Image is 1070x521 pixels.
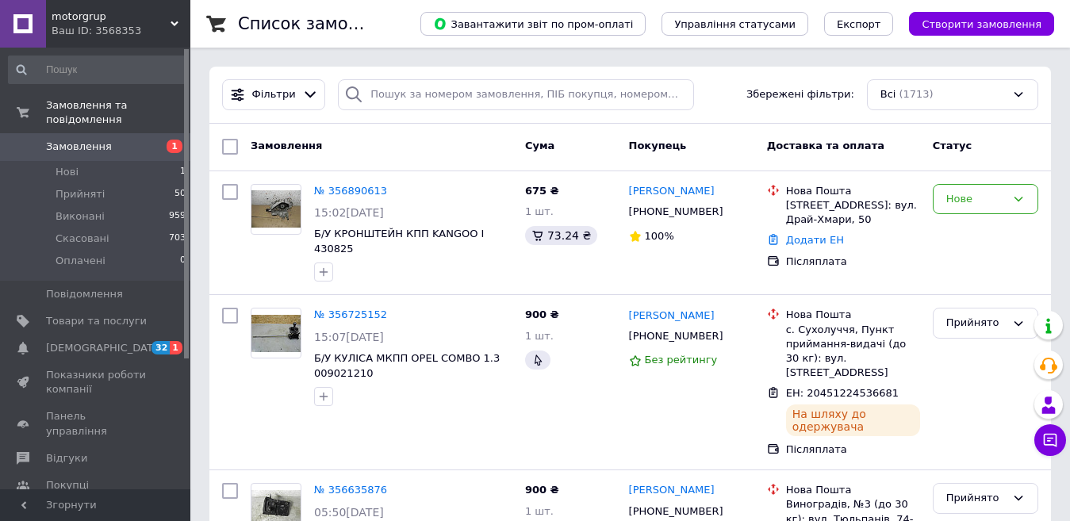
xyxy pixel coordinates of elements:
[314,308,387,320] a: № 356725152
[46,287,123,301] span: Повідомлення
[525,330,554,342] span: 1 шт.
[46,98,190,127] span: Замовлення та повідомлення
[525,505,554,517] span: 1 шт.
[824,12,894,36] button: Експорт
[880,87,896,102] span: Всі
[251,308,301,358] a: Фото товару
[786,323,920,381] div: с. Сухолуччя, Пункт приймання-видачі (до 30 кг): вул. [STREET_ADDRESS]
[251,190,301,228] img: Фото товару
[174,187,186,201] span: 50
[314,484,387,496] a: № 356635876
[645,230,674,242] span: 100%
[314,206,384,219] span: 15:02[DATE]
[420,12,646,36] button: Завантажити звіт по пром-оплаті
[893,17,1054,29] a: Створити замовлення
[338,79,693,110] input: Пошук за номером замовлення, ПІБ покупця, номером телефону, Email, номером накладної
[56,187,105,201] span: Прийняті
[56,209,105,224] span: Виконані
[786,442,920,457] div: Післяплата
[645,354,718,366] span: Без рейтингу
[626,326,727,347] div: [PHONE_NUMBER]
[314,331,384,343] span: 15:07[DATE]
[1034,424,1066,456] button: Чат з покупцем
[786,308,920,322] div: Нова Пошта
[786,255,920,269] div: Післяплата
[786,198,920,227] div: [STREET_ADDRESS]: вул. Драй-Хмари, 50
[786,234,844,246] a: Додати ЕН
[46,478,89,492] span: Покупці
[629,184,715,199] a: [PERSON_NAME]
[52,24,190,38] div: Ваш ID: 3568353
[46,409,147,438] span: Панель управління
[251,184,301,235] a: Фото товару
[525,140,554,151] span: Cума
[314,185,387,197] a: № 356890613
[674,18,796,30] span: Управління статусами
[629,140,687,151] span: Покупець
[746,87,854,102] span: Збережені фільтри:
[180,165,186,179] span: 1
[837,18,881,30] span: Експорт
[899,88,933,100] span: (1713)
[151,341,170,354] span: 32
[786,184,920,198] div: Нова Пошта
[167,140,182,153] span: 1
[525,205,554,217] span: 1 шт.
[56,254,105,268] span: Оплачені
[180,254,186,268] span: 0
[629,483,715,498] a: [PERSON_NAME]
[314,228,484,255] a: Б/У КРОНШТЕЙН КПП KANGOO I 430825
[314,506,384,519] span: 05:50[DATE]
[56,165,79,179] span: Нові
[946,191,1006,208] div: Нове
[238,14,399,33] h1: Список замовлень
[525,484,559,496] span: 900 ₴
[8,56,187,84] input: Пошук
[170,341,182,354] span: 1
[52,10,171,24] span: motorgrup
[46,368,147,396] span: Показники роботи компанії
[56,232,109,246] span: Скасовані
[525,185,559,197] span: 675 ₴
[922,18,1041,30] span: Створити замовлення
[786,483,920,497] div: Нова Пошта
[629,308,715,324] a: [PERSON_NAME]
[251,315,301,352] img: Фото товару
[626,201,727,222] div: [PHONE_NUMBER]
[946,490,1006,507] div: Прийнято
[786,404,920,436] div: На шляху до одержувача
[767,140,884,151] span: Доставка та оплата
[46,314,147,328] span: Товари та послуги
[314,352,500,379] a: Б/У КУЛІСА МКПП OPEL COMBO 1.3 009021210
[525,226,597,245] div: 73.24 ₴
[251,140,322,151] span: Замовлення
[662,12,808,36] button: Управління статусами
[933,140,972,151] span: Статус
[946,315,1006,331] div: Прийнято
[433,17,633,31] span: Завантажити звіт по пром-оплаті
[46,341,163,355] span: [DEMOGRAPHIC_DATA]
[46,451,87,465] span: Відгуки
[909,12,1054,36] button: Створити замовлення
[169,232,186,246] span: 703
[786,387,899,399] span: ЕН: 20451224536681
[169,209,186,224] span: 959
[525,308,559,320] span: 900 ₴
[46,140,112,154] span: Замовлення
[252,87,296,102] span: Фільтри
